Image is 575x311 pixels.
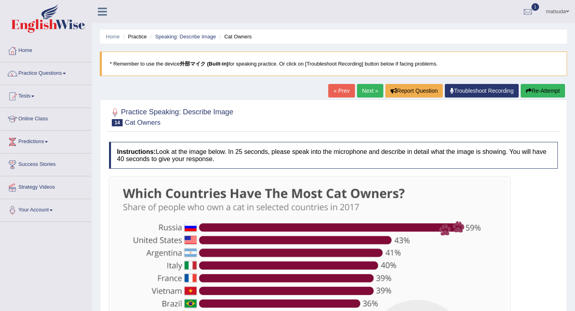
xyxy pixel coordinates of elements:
li: Cat Owners [217,33,252,40]
a: Your Account [0,199,91,219]
a: Predictions [0,131,91,151]
a: Home [0,40,91,60]
a: Troubleshoot Recording [445,84,519,98]
li: Practice [121,33,147,40]
a: Tests [0,85,91,105]
b: Instructions: [117,148,156,155]
span: 14 [112,119,123,126]
a: Next » [357,84,383,98]
a: Speaking: Describe Image [155,34,216,40]
a: Success Stories [0,154,91,173]
button: Re-Attempt [521,84,565,98]
a: Home [106,34,120,40]
a: Practice Questions [0,62,91,82]
blockquote: * Remember to use the device for speaking practice. Or click on [Troubleshoot Recording] button b... [100,52,567,76]
button: Report Question [385,84,443,98]
span: 1 [531,3,539,11]
a: Strategy Videos [0,176,91,196]
small: Cat Owners [125,119,161,126]
h2: Practice Speaking: Describe Image [109,106,233,126]
a: « Prev [328,84,355,98]
b: 外部マイク (Built-in) [180,61,228,67]
h4: Look at the image below. In 25 seconds, please speak into the microphone and describe in detail w... [109,142,558,169]
a: Online Class [0,108,91,128]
